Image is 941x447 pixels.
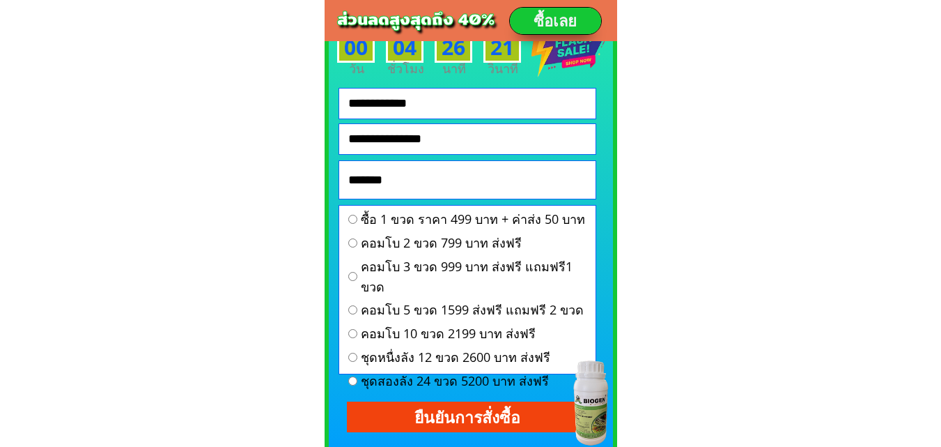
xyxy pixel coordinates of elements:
[361,371,586,391] span: ชุดสองลัง 24 ขวด 5200 บาท ส่งฟรี
[337,59,375,79] h3: วัน
[510,8,602,34] p: ซื้อเลย
[361,347,586,368] span: ชุดหนื่งลัง 12 ขวด 2600 บาท ส่งฟรี
[361,300,586,320] span: คอมโบ 5 ขวด 1599 ส่งฟรี แถมฟรี 2 ขวด
[347,402,588,432] p: ยืนยันการสั่งซื้อ
[361,209,586,229] span: ซื้อ 1 ขวด ราคา 499 บาท + ค่าส่ง 50 บาท
[337,6,524,33] h3: ส่วนลดสูงสุดถึง 40%
[361,257,586,297] span: คอมโบ 3 ขวด 999 บาท ส่งฟรี แถมฟรี1 ขวด
[435,59,474,79] h3: นาที
[387,59,425,79] h3: ชั่วโมง
[484,59,522,79] h3: วินาที
[361,324,586,344] span: คอมโบ 10 ขวด 2199 บาท ส่งฟรี
[361,233,586,253] span: คอมโบ 2 ขวด 799 บาท ส่งฟรี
